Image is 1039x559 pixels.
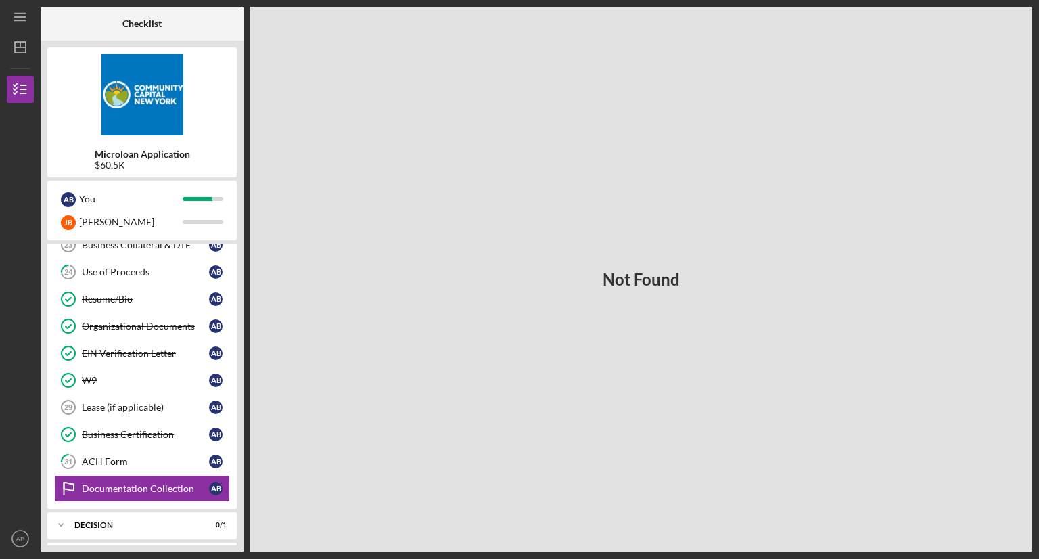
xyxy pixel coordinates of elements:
[61,215,76,230] div: J B
[202,521,227,529] div: 0 / 1
[54,286,230,313] a: Resume/BioAB
[7,525,34,552] button: AB
[54,340,230,367] a: EIN Verification LetterAB
[82,348,209,359] div: EIN Verification Letter
[54,475,230,502] a: Documentation CollectionAB
[82,483,209,494] div: Documentation Collection
[74,521,193,529] div: Decision
[47,54,237,135] img: Product logo
[209,346,223,360] div: A B
[16,535,25,543] text: AB
[209,265,223,279] div: A B
[54,313,230,340] a: Organizational DocumentsAB
[64,403,72,411] tspan: 29
[122,18,162,29] b: Checklist
[82,294,209,305] div: Resume/Bio
[64,268,73,277] tspan: 24
[209,319,223,333] div: A B
[79,187,183,210] div: You
[209,292,223,306] div: A B
[82,240,209,250] div: Business Collateral & DTE
[54,394,230,421] a: 29Lease (if applicable)AB
[82,375,209,386] div: W9
[95,160,190,171] div: $60.5K
[209,482,223,495] div: A B
[82,321,209,332] div: Organizational Documents
[209,428,223,441] div: A B
[82,429,209,440] div: Business Certification
[82,456,209,467] div: ACH Form
[82,402,209,413] div: Lease (if applicable)
[95,149,190,160] b: Microloan Application
[79,210,183,233] div: [PERSON_NAME]
[82,267,209,277] div: Use of Proceeds
[64,241,72,249] tspan: 23
[64,457,72,466] tspan: 31
[209,401,223,414] div: A B
[209,238,223,252] div: A B
[603,270,680,289] h3: Not Found
[209,374,223,387] div: A B
[54,367,230,394] a: W9AB
[54,421,230,448] a: Business CertificationAB
[54,231,230,259] a: 23Business Collateral & DTEAB
[54,259,230,286] a: 24Use of ProceedsAB
[209,455,223,468] div: A B
[54,448,230,475] a: 31ACH FormAB
[61,192,76,207] div: A B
